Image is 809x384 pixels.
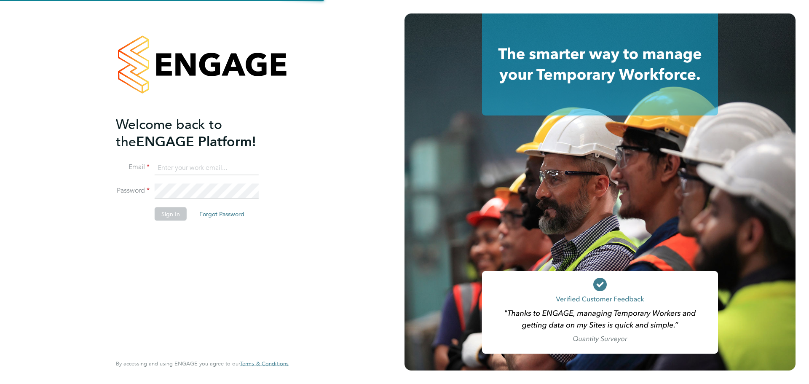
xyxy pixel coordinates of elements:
button: Sign In [155,207,187,221]
a: Terms & Conditions [240,360,289,367]
span: Welcome back to the [116,116,222,150]
label: Email [116,163,150,172]
input: Enter your work email... [155,160,259,175]
button: Forgot Password [193,207,251,221]
h2: ENGAGE Platform! [116,115,280,150]
label: Password [116,186,150,195]
span: By accessing and using ENGAGE you agree to our [116,360,289,367]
